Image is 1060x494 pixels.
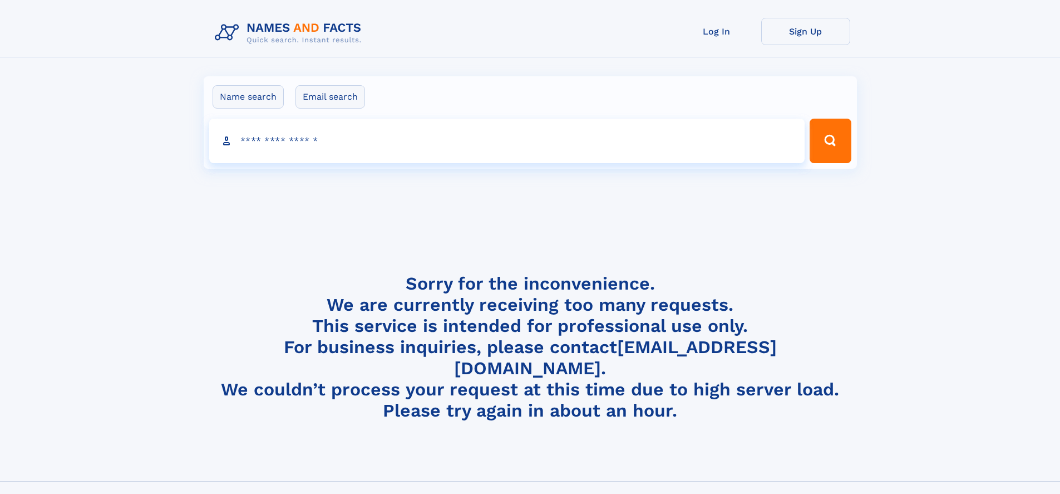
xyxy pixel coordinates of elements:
[761,18,850,45] a: Sign Up
[295,85,365,109] label: Email search
[454,336,777,379] a: [EMAIL_ADDRESS][DOMAIN_NAME]
[810,119,851,163] button: Search Button
[209,119,805,163] input: search input
[672,18,761,45] a: Log In
[210,273,850,422] h4: Sorry for the inconvenience. We are currently receiving too many requests. This service is intend...
[213,85,284,109] label: Name search
[210,18,371,48] img: Logo Names and Facts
